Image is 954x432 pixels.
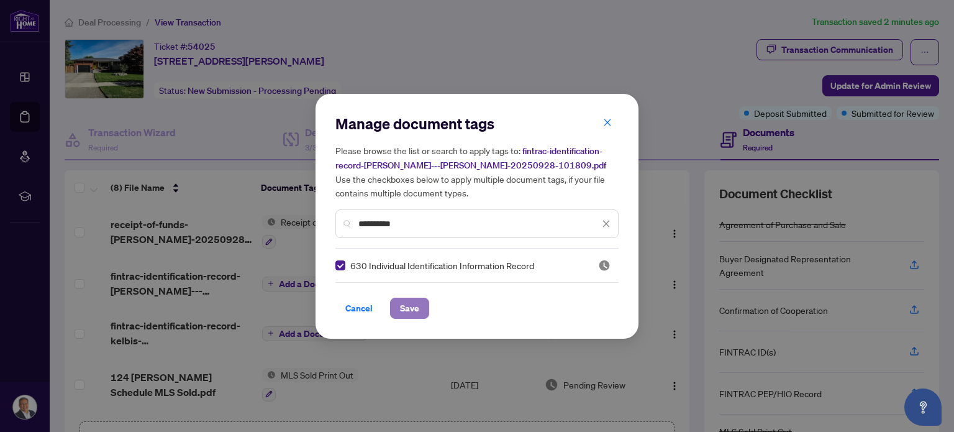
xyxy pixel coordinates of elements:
[350,259,534,272] span: 630 Individual Identification Information Record
[400,298,419,318] span: Save
[602,219,611,228] span: close
[335,298,383,319] button: Cancel
[335,114,619,134] h2: Manage document tags
[335,144,619,200] h5: Please browse the list or search to apply tags to: Use the checkboxes below to apply multiple doc...
[904,388,942,426] button: Open asap
[598,259,611,272] span: Pending Review
[345,298,373,318] span: Cancel
[390,298,429,319] button: Save
[335,145,606,171] span: fintrac-identification-record-[PERSON_NAME]---[PERSON_NAME]-20250928-101809.pdf
[603,118,612,127] span: close
[598,259,611,272] img: status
